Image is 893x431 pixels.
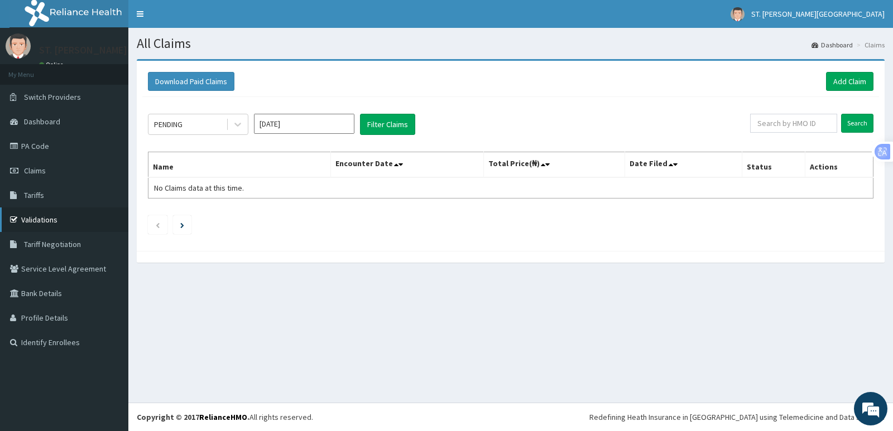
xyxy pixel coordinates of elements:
[812,40,853,50] a: Dashboard
[21,56,45,84] img: d_794563401_company_1708531726252_794563401
[589,411,885,423] div: Redefining Heath Insurance in [GEOGRAPHIC_DATA] using Telemedicine and Data Science!
[137,36,885,51] h1: All Claims
[6,33,31,59] img: User Image
[183,6,210,32] div: Minimize live chat window
[148,72,234,91] button: Download Paid Claims
[360,114,415,135] button: Filter Claims
[731,7,745,21] img: User Image
[154,119,183,130] div: PENDING
[58,62,188,77] div: Chat with us now
[750,114,838,133] input: Search by HMO ID
[155,220,160,230] a: Previous page
[24,190,44,200] span: Tariffs
[180,220,184,230] a: Next page
[39,61,66,69] a: Online
[805,152,873,178] th: Actions
[751,9,885,19] span: ST. [PERSON_NAME][GEOGRAPHIC_DATA]
[331,152,483,178] th: Encounter Date
[128,403,893,431] footer: All rights reserved.
[39,45,219,55] p: ST. [PERSON_NAME][GEOGRAPHIC_DATA]
[625,152,742,178] th: Date Filed
[6,304,213,343] textarea: Type your message and hit 'Enter'
[854,40,885,50] li: Claims
[24,117,60,127] span: Dashboard
[254,114,354,134] input: Select Month and Year
[24,92,81,102] span: Switch Providers
[65,141,154,253] span: We're online!
[24,239,81,249] span: Tariff Negotiation
[148,152,331,178] th: Name
[24,166,46,176] span: Claims
[199,412,247,422] a: RelianceHMO
[841,114,873,133] input: Search
[154,183,244,193] span: No Claims data at this time.
[826,72,873,91] a: Add Claim
[483,152,625,178] th: Total Price(₦)
[742,152,805,178] th: Status
[137,412,249,422] strong: Copyright © 2017 .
